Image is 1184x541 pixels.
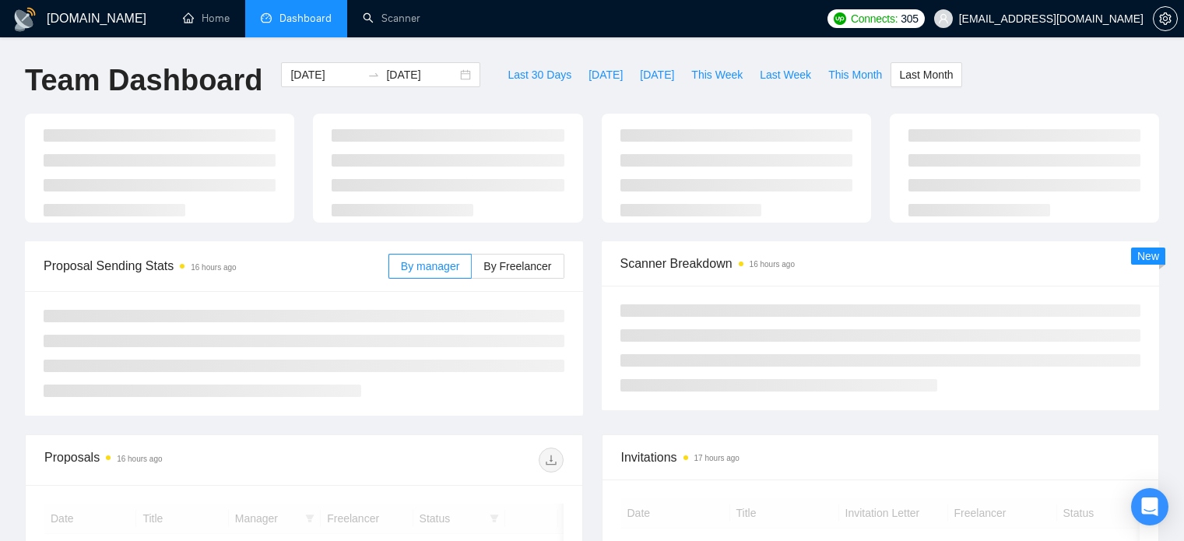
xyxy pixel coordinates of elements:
button: This Month [820,62,891,87]
a: searchScanner [363,12,420,25]
button: [DATE] [631,62,683,87]
span: Scanner Breakdown [620,254,1141,273]
span: to [367,69,380,81]
button: [DATE] [580,62,631,87]
button: This Week [683,62,751,87]
span: [DATE] [588,66,623,83]
span: Invitations [621,448,1140,467]
input: Start date [290,66,361,83]
span: By Freelancer [483,260,551,272]
input: End date [386,66,457,83]
button: Last Week [751,62,820,87]
button: setting [1153,6,1178,31]
span: New [1137,250,1159,262]
span: This Week [691,66,743,83]
span: user [938,13,949,24]
button: Last 30 Days [499,62,580,87]
span: Dashboard [279,12,332,25]
a: homeHome [183,12,230,25]
button: Last Month [891,62,961,87]
a: setting [1153,12,1178,25]
span: swap-right [367,69,380,81]
span: [DATE] [640,66,674,83]
div: Open Intercom Messenger [1131,488,1168,525]
span: dashboard [261,12,272,23]
span: By manager [401,260,459,272]
time: 16 hours ago [750,260,795,269]
img: upwork-logo.png [834,12,846,25]
span: This Month [828,66,882,83]
span: setting [1154,12,1177,25]
span: Last Month [899,66,953,83]
span: 305 [901,10,918,27]
span: Proposal Sending Stats [44,256,388,276]
img: logo [12,7,37,32]
h1: Team Dashboard [25,62,262,99]
div: Proposals [44,448,304,472]
span: Last 30 Days [508,66,571,83]
span: Connects: [851,10,898,27]
span: Last Week [760,66,811,83]
time: 16 hours ago [117,455,162,463]
time: 16 hours ago [191,263,236,272]
time: 17 hours ago [694,454,740,462]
